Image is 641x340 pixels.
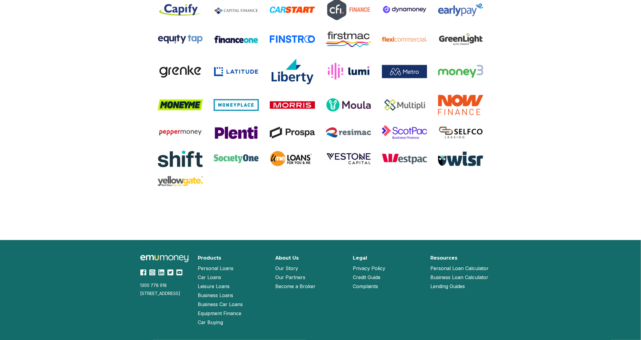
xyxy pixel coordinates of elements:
a: Our Partners [276,273,306,282]
img: Capital Finance [214,4,259,16]
h2: About Us [276,255,299,261]
img: MoneyMe [158,99,203,110]
img: YouTube [176,269,182,275]
a: Personal Loans [198,264,234,273]
img: Flexi Commercial [382,37,427,42]
a: Personal Loan Calculator [431,264,489,273]
a: Car Buying [198,318,223,327]
img: UME Loans [270,150,315,168]
img: Selfco [438,126,483,139]
a: Privacy Policy [353,264,386,273]
img: Pepper Money [158,128,203,137]
img: Westpac [382,153,427,164]
img: Moula [326,98,371,112]
img: Vestone [326,152,371,165]
a: Business Car Loans [198,300,243,309]
a: Car Loans [198,273,221,282]
div: [STREET_ADDRESS] [140,291,191,296]
img: Metro [382,65,427,78]
a: Business Loan Calculator [431,273,489,282]
img: Grenke [158,65,203,79]
img: Emu Money [140,255,188,263]
img: Lumi [326,62,371,80]
img: Twitter [167,269,173,275]
img: Instagram [149,269,155,275]
a: Leisure Loans [198,282,230,291]
img: Plenti [214,125,259,140]
img: Dynamoney [382,5,427,14]
a: Complaints [353,282,378,291]
img: SocietyOne [214,154,259,163]
img: Equity Tap [158,34,203,44]
img: Multipli [382,98,427,112]
img: Green Light Auto [438,30,483,48]
img: Finance One [214,35,259,44]
img: Latitude [214,67,259,77]
h2: Products [198,255,221,261]
img: Prospa [270,127,315,139]
img: Shift [158,150,203,168]
img: Yellow Gate [158,176,203,187]
img: Morris Finance [270,101,315,109]
img: Resimac [326,127,371,138]
a: Credit Guide [353,273,381,282]
h2: Legal [353,255,368,261]
img: Capify [158,3,203,17]
img: Finstro [270,35,315,43]
a: Business Loans [198,291,234,300]
a: Our Story [276,264,298,273]
a: Become a Broker [276,282,316,291]
img: MoneyPlace [214,99,259,111]
div: 1300 778 918 [140,283,191,288]
a: Equipment Finance [198,309,242,318]
img: Facebook [140,269,146,275]
a: Lending Guides [431,282,465,291]
img: CarStart Finance [270,6,315,14]
img: Liberty [270,57,315,86]
img: Now Finance [438,95,483,115]
img: Wisr [438,152,483,166]
img: LinkedIn [158,269,164,275]
img: ScotPac [382,124,427,141]
h2: Resources [431,255,458,261]
img: EarlyPay [438,3,483,17]
img: Firstmac [326,32,371,47]
img: Money3 [438,65,483,78]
